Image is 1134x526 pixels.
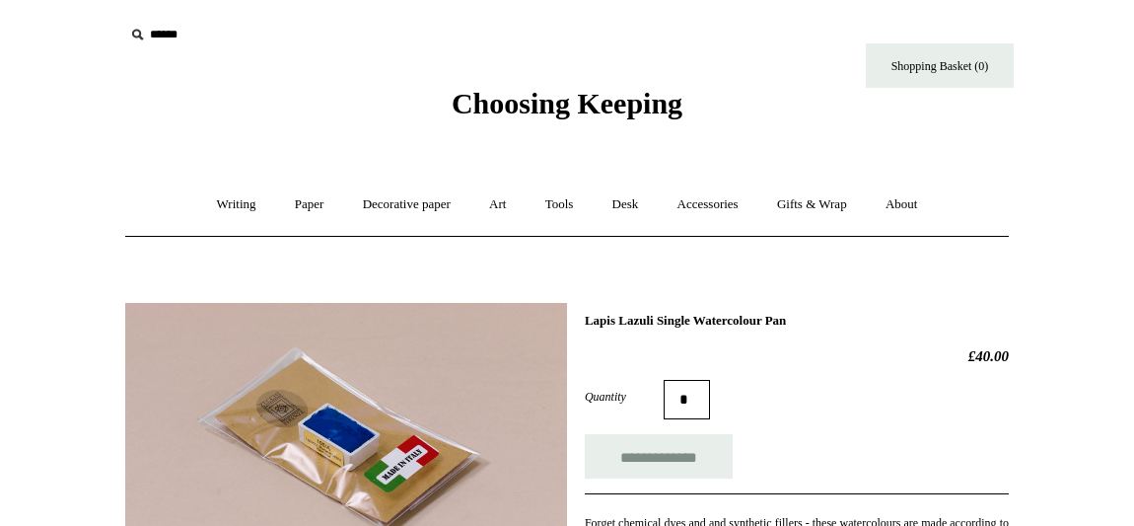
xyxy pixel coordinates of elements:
[585,388,664,406] label: Quantity
[452,87,682,119] span: Choosing Keeping
[585,313,1009,329] h1: Lapis Lazuli Single Watercolour Pan
[277,179,342,231] a: Paper
[866,43,1014,88] a: Shopping Basket (0)
[471,179,524,231] a: Art
[759,179,865,231] a: Gifts & Wrap
[868,179,936,231] a: About
[528,179,592,231] a: Tools
[660,179,756,231] a: Accessories
[452,103,682,116] a: Choosing Keeping
[585,347,1009,365] h2: £40.00
[345,179,468,231] a: Decorative paper
[199,179,274,231] a: Writing
[595,179,657,231] a: Desk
